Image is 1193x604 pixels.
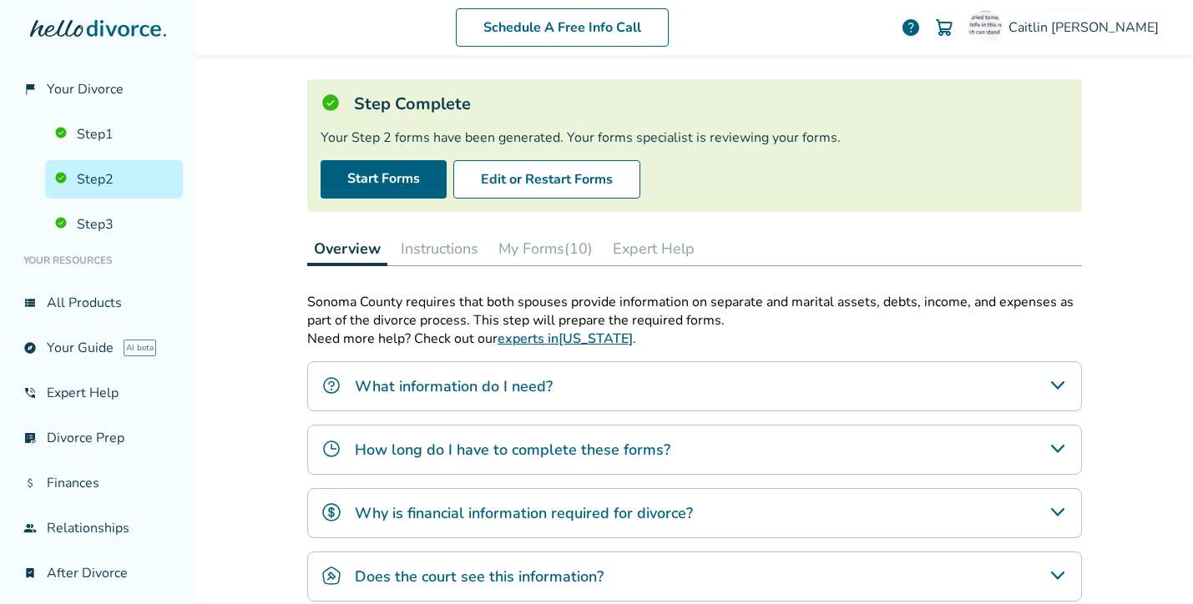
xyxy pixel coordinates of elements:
a: Start Forms [321,160,447,199]
button: Edit or Restart Forms [453,160,640,199]
div: How long do I have to complete these forms? [307,425,1082,475]
span: Caitlin [PERSON_NAME] [1008,18,1165,37]
button: Expert Help [606,232,701,265]
img: How long do I have to complete these forms? [321,439,341,459]
span: flag_2 [23,83,37,96]
span: view_list [23,296,37,310]
a: help [901,18,921,38]
div: Why is financial information required for divorce? [307,488,1082,538]
a: groupRelationships [13,509,183,547]
img: Why is financial information required for divorce? [321,502,341,522]
span: phone_in_talk [23,386,37,400]
div: Your Step 2 forms have been generated. Your forms specialist is reviewing your forms. [321,128,1069,147]
a: Schedule A Free Info Call [456,8,669,47]
div: Does the court see this information? [307,551,1082,601]
img: Does the court see this information? [321,566,341,586]
a: exploreYour GuideAI beta [13,329,183,367]
span: Your Divorce [47,80,124,98]
button: Instructions [394,232,485,265]
h4: Does the court see this information? [355,566,604,587]
p: Need more help? Check out our . [307,330,1082,348]
p: Sonoma County requires that both spouses provide information on separate and marital assets, debt... [307,293,1082,330]
h4: What information do I need? [355,375,553,397]
span: list_alt_check [23,431,37,445]
div: What information do I need? [307,361,1082,411]
img: Caitlin Flom [968,11,1002,44]
a: experts in[US_STATE] [498,330,633,348]
a: view_listAll Products [13,284,183,322]
a: Step1 [45,115,183,154]
a: list_alt_checkDivorce Prep [13,419,183,457]
a: flag_2Your Divorce [13,70,183,108]
h4: How long do I have to complete these forms? [355,439,670,461]
h4: Why is financial information required for divorce? [355,502,693,524]
span: group [23,521,37,535]
span: explore [23,341,37,355]
img: What information do I need? [321,375,341,395]
span: AI beta [124,340,156,356]
a: attach_moneyFinances [13,464,183,502]
a: bookmark_checkAfter Divorce [13,554,183,592]
img: Cart [934,18,954,38]
button: Overview [307,232,387,266]
h5: Step Complete [354,93,471,115]
button: My Forms(10) [492,232,599,265]
span: attach_money [23,476,37,490]
a: Step3 [45,205,183,244]
li: Your Resources [13,244,183,277]
a: Step2 [45,160,183,199]
iframe: Chat Widget [819,27,1193,604]
a: phone_in_talkExpert Help [13,374,183,412]
span: bookmark_check [23,566,37,580]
